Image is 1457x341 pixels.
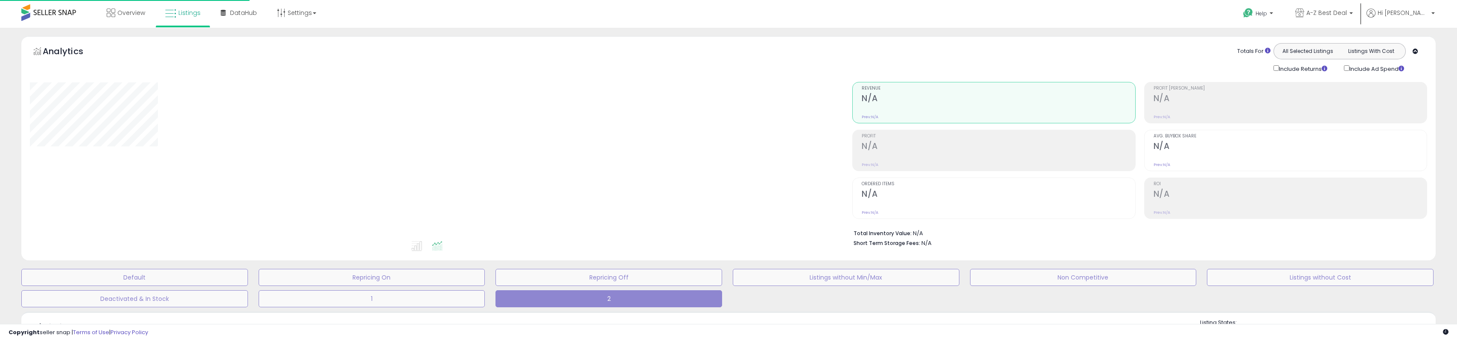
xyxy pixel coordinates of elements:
[854,230,912,237] b: Total Inventory Value:
[862,189,1135,201] h2: N/A
[862,182,1135,187] span: Ordered Items
[854,227,1421,238] li: N/A
[1276,46,1340,57] button: All Selected Listings
[862,93,1135,105] h2: N/A
[230,9,257,17] span: DataHub
[970,269,1197,286] button: Non Competitive
[1236,1,1282,28] a: Help
[1154,162,1170,167] small: Prev: N/A
[1367,9,1435,28] a: Hi [PERSON_NAME]
[495,290,722,307] button: 2
[1154,210,1170,215] small: Prev: N/A
[1306,9,1347,17] span: A-Z Best Deal
[495,269,722,286] button: Repricing Off
[921,239,932,247] span: N/A
[862,134,1135,139] span: Profit
[9,328,40,336] strong: Copyright
[1154,86,1427,91] span: Profit [PERSON_NAME]
[1256,10,1267,17] span: Help
[862,210,878,215] small: Prev: N/A
[854,239,920,247] b: Short Term Storage Fees:
[259,269,485,286] button: Repricing On
[117,9,145,17] span: Overview
[259,290,485,307] button: 1
[1339,46,1403,57] button: Listings With Cost
[9,329,148,337] div: seller snap | |
[1154,114,1170,119] small: Prev: N/A
[1154,134,1427,139] span: Avg. Buybox Share
[1338,64,1418,73] div: Include Ad Spend
[1378,9,1429,17] span: Hi [PERSON_NAME]
[178,9,201,17] span: Listings
[21,290,248,307] button: Deactivated & In Stock
[43,45,100,59] h5: Analytics
[1267,64,1338,73] div: Include Returns
[862,141,1135,153] h2: N/A
[1154,141,1427,153] h2: N/A
[1154,182,1427,187] span: ROI
[862,86,1135,91] span: Revenue
[733,269,959,286] button: Listings without Min/Max
[1154,93,1427,105] h2: N/A
[862,162,878,167] small: Prev: N/A
[1154,189,1427,201] h2: N/A
[1243,8,1253,18] i: Get Help
[21,269,248,286] button: Default
[862,114,878,119] small: Prev: N/A
[1207,269,1434,286] button: Listings without Cost
[1237,47,1271,55] div: Totals For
